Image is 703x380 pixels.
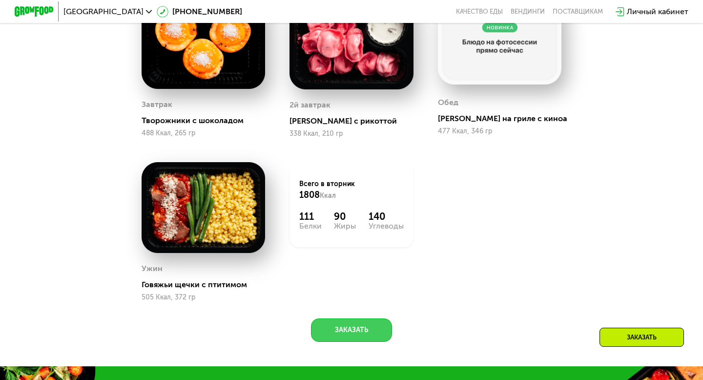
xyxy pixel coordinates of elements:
[456,8,503,16] a: Качество еды
[369,211,404,222] div: 140
[299,190,320,200] span: 1808
[299,179,403,201] div: Всего в вторник
[142,294,265,301] div: 505 Ккал, 372 гр
[142,280,273,290] div: Говяжьи щечки с птитимом
[369,222,404,230] div: Углеводы
[311,318,392,342] button: Заказать
[511,8,545,16] a: Вендинги
[63,8,144,16] span: [GEOGRAPHIC_DATA]
[142,97,172,112] div: Завтрак
[142,261,163,276] div: Ужин
[627,6,688,18] div: Личный кабинет
[438,114,569,124] div: [PERSON_NAME] на гриле с киноа
[334,211,356,222] div: 90
[157,6,242,18] a: [PHONE_NUMBER]
[142,129,265,137] div: 488 Ккал, 265 гр
[289,98,331,112] div: 2й завтрак
[438,95,458,110] div: Обед
[438,127,561,135] div: 477 Ккал, 346 гр
[320,191,336,200] span: Ккал
[553,8,603,16] div: поставщикам
[600,328,684,347] div: Заказать
[142,116,273,126] div: Творожники с шоколадом
[299,222,322,230] div: Белки
[289,116,421,126] div: [PERSON_NAME] с рикоттой
[299,211,322,222] div: 111
[289,130,413,138] div: 338 Ккал, 210 гр
[334,222,356,230] div: Жиры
